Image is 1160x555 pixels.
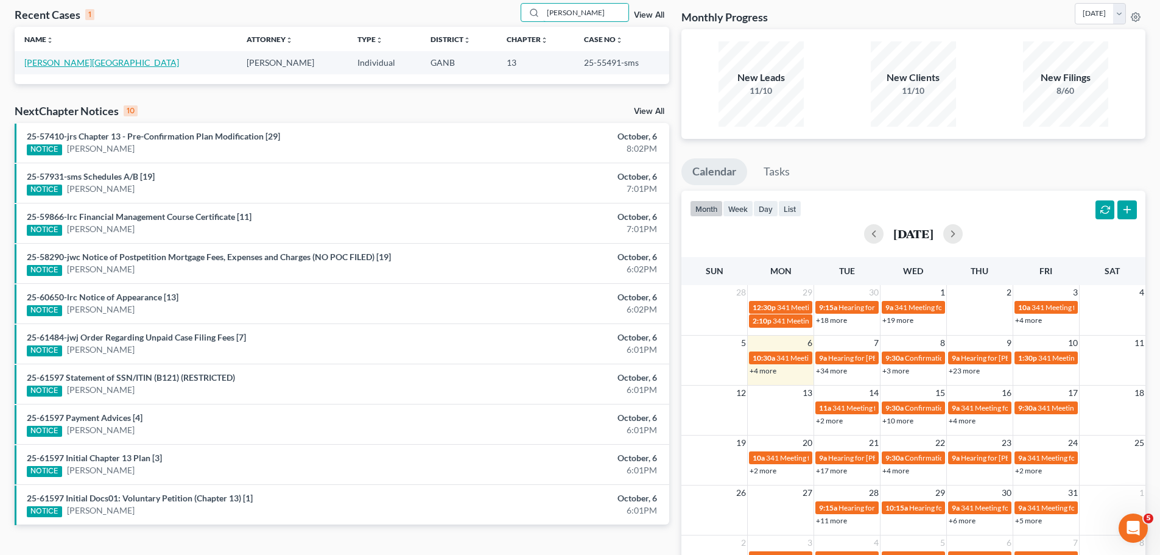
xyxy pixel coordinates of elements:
[1018,353,1037,362] span: 1:30p
[961,353,1120,362] span: Hearing for [PERSON_NAME] & [PERSON_NAME]
[1000,386,1013,400] span: 16
[1000,436,1013,450] span: 23
[455,303,657,316] div: 6:02PM
[27,211,251,222] a: 25-59866-lrc Financial Management Course Certificate [11]
[949,516,975,525] a: +6 more
[247,35,293,44] a: Attorneyunfold_more
[801,486,814,500] span: 27
[1032,303,1141,312] span: 341 Meeting for [PERSON_NAME]
[1005,536,1013,550] span: 6
[753,353,775,362] span: 10:30a
[1000,486,1013,500] span: 30
[1133,386,1145,400] span: 18
[455,251,657,263] div: October, 6
[681,10,768,24] h3: Monthly Progress
[455,492,657,504] div: October, 6
[905,403,1044,412] span: Confirmation Hearing for [PERSON_NAME]
[873,536,880,550] span: 4
[1072,536,1079,550] span: 7
[819,403,831,412] span: 11a
[574,51,669,74] td: 25-55491-sms
[753,316,772,325] span: 2:10p
[776,353,886,362] span: 341 Meeting for [PERSON_NAME]
[286,37,293,44] i: unfold_more
[27,412,142,423] a: 25-61597 Payment Advices [4]
[871,71,956,85] div: New Clients
[934,486,946,500] span: 29
[455,183,657,195] div: 7:01PM
[1067,486,1079,500] span: 31
[463,37,471,44] i: unfold_more
[949,416,975,425] a: +4 more
[735,285,747,300] span: 28
[885,353,904,362] span: 9:30a
[1072,285,1079,300] span: 3
[1105,266,1120,276] span: Sat
[723,200,753,217] button: week
[1138,285,1145,300] span: 4
[816,516,847,525] a: +11 more
[27,185,62,196] div: NOTICE
[766,453,876,462] span: 341 Meeting for [PERSON_NAME]
[1067,436,1079,450] span: 24
[905,453,1044,462] span: Confirmation Hearing for [PERSON_NAME]
[735,386,747,400] span: 12
[819,453,827,462] span: 9a
[455,384,657,396] div: 6:01PM
[939,336,946,350] span: 8
[819,503,837,512] span: 9:15a
[584,35,623,44] a: Case Nounfold_more
[455,504,657,517] div: 6:01PM
[1015,466,1042,475] a: +2 more
[237,51,348,74] td: [PERSON_NAME]
[777,303,924,312] span: 341 Meeting for [PERSON_NAME][US_STATE]
[690,200,723,217] button: month
[885,453,904,462] span: 9:30a
[971,266,988,276] span: Thu
[27,305,62,316] div: NOTICE
[952,453,960,462] span: 9a
[735,436,747,450] span: 19
[1067,386,1079,400] span: 17
[1138,486,1145,500] span: 1
[455,412,657,424] div: October, 6
[27,131,280,141] a: 25-57410-jrs Chapter 13 - Pre-Confirmation Plan Modification [29]
[1144,514,1153,523] span: 5
[952,403,960,412] span: 9a
[455,464,657,476] div: 6:01PM
[961,403,1070,412] span: 341 Meeting for [PERSON_NAME]
[455,372,657,384] div: October, 6
[67,143,135,155] a: [PERSON_NAME]
[27,506,62,517] div: NOTICE
[455,223,657,235] div: 7:01PM
[27,292,178,302] a: 25-60650-lrc Notice of Appearance [13]
[893,227,933,240] h2: [DATE]
[828,353,923,362] span: Hearing for [PERSON_NAME]
[455,263,657,275] div: 6:02PM
[27,225,62,236] div: NOTICE
[770,266,792,276] span: Mon
[905,353,1109,362] span: Confirmation Hearing for [PERSON_NAME] & [PERSON_NAME]
[507,35,548,44] a: Chapterunfold_more
[27,252,391,262] a: 25-58290-jwc Notice of Postpetition Mortgage Fees, Expenses and Charges (NO POC FILED) [19]
[1018,403,1036,412] span: 9:30a
[753,303,776,312] span: 12:30p
[67,424,135,436] a: [PERSON_NAME]
[816,366,847,375] a: +34 more
[816,466,847,475] a: +17 more
[543,4,628,21] input: Search by name...
[634,107,664,116] a: View All
[67,183,135,195] a: [PERSON_NAME]
[868,386,880,400] span: 14
[801,285,814,300] span: 29
[939,536,946,550] span: 5
[838,303,933,312] span: Hearing for [PERSON_NAME]
[67,303,135,316] a: [PERSON_NAME]
[27,386,62,397] div: NOTICE
[801,386,814,400] span: 13
[24,35,54,44] a: Nameunfold_more
[1038,403,1147,412] span: 341 Meeting for [PERSON_NAME]
[27,332,246,342] a: 25-61484-jwj Order Regarding Unpaid Case Filing Fees [7]
[934,386,946,400] span: 15
[719,71,804,85] div: New Leads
